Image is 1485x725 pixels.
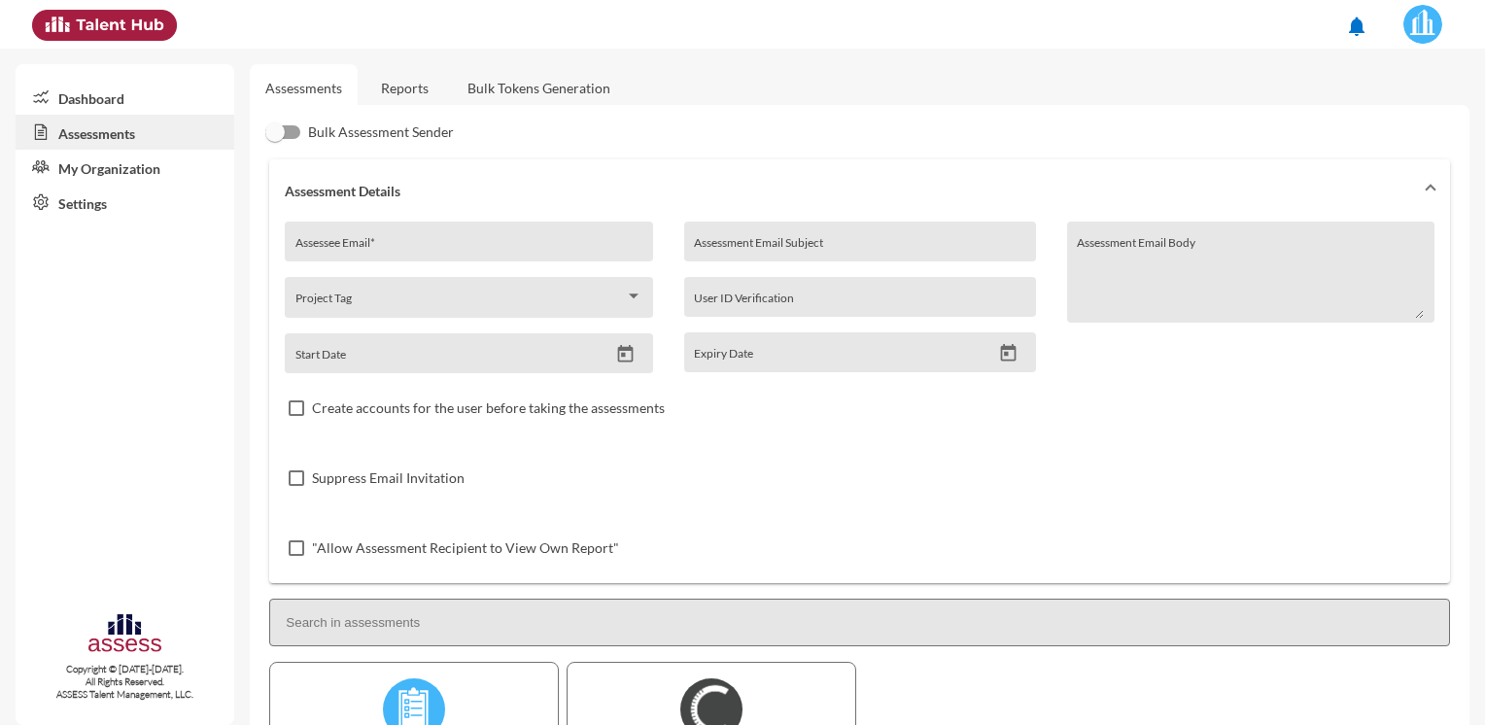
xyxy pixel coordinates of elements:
p: Copyright © [DATE]-[DATE]. All Rights Reserved. ASSESS Talent Management, LLC. [16,663,234,701]
mat-icon: notifications [1345,15,1368,38]
span: "Allow Assessment Recipient to View Own Report" [312,536,619,560]
mat-panel-title: Assessment Details [285,183,1411,199]
a: Bulk Tokens Generation [452,64,626,112]
a: Assessments [16,115,234,150]
div: Assessment Details [269,222,1450,583]
img: assesscompany-logo.png [86,611,163,659]
a: Reports [365,64,444,112]
a: Settings [16,185,234,220]
span: Suppress Email Invitation [312,466,465,490]
a: Assessments [265,80,342,96]
button: Open calendar [991,343,1025,363]
a: Dashboard [16,80,234,115]
a: My Organization [16,150,234,185]
span: Create accounts for the user before taking the assessments [312,397,665,420]
span: Bulk Assessment Sender [308,121,454,144]
button: Open calendar [608,344,642,364]
mat-expansion-panel-header: Assessment Details [269,159,1450,222]
input: Search in assessments [269,599,1450,646]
